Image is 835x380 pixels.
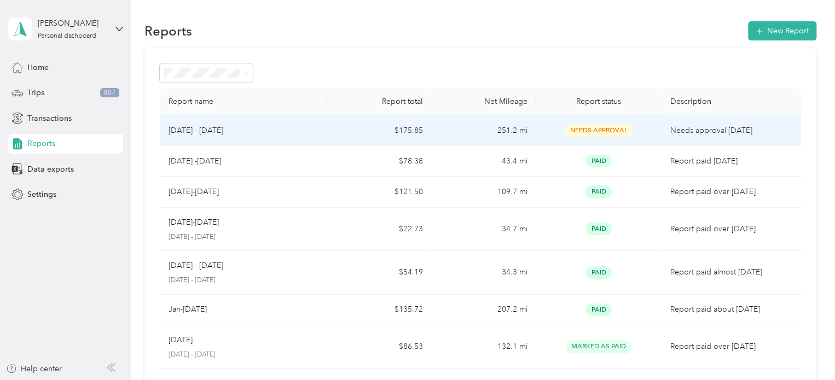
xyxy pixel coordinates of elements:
[670,341,792,353] p: Report paid over [DATE]
[327,177,431,207] td: $121.50
[670,155,792,167] p: Report paid [DATE]
[27,163,74,175] span: Data exports
[670,125,792,137] p: Needs approval [DATE]
[431,295,536,325] td: 207.2 mi
[27,113,72,124] span: Transactions
[774,319,835,380] iframe: Everlance-gr Chat Button Frame
[169,232,318,242] p: [DATE] - [DATE]
[27,138,55,149] span: Reports
[431,146,536,177] td: 43.4 mi
[431,251,536,295] td: 34.3 mi
[169,334,193,346] p: [DATE]
[670,303,792,315] p: Report paid about [DATE]
[169,276,318,285] p: [DATE] - [DATE]
[327,88,431,115] th: Report total
[100,88,119,98] span: 807
[585,155,612,167] span: Paid
[27,189,56,200] span: Settings
[748,21,816,40] button: New Report
[585,185,612,198] span: Paid
[566,340,632,353] span: Marked As Paid
[431,88,536,115] th: Net Mileage
[670,223,792,235] p: Report paid over [DATE]
[327,115,431,146] td: $175.85
[6,363,62,375] button: Help center
[27,87,44,98] span: Trips
[662,88,801,115] th: Description
[27,62,49,73] span: Home
[38,33,96,39] div: Personal dashboard
[169,155,221,167] p: [DATE] -[DATE]
[585,303,612,316] span: Paid
[160,88,327,115] th: Report name
[169,217,219,229] p: [DATE]-[DATE]
[564,124,633,137] span: Needs Approval
[544,97,652,106] div: Report status
[585,266,612,279] span: Paid
[327,251,431,295] td: $54.19
[38,17,106,29] div: [PERSON_NAME]
[327,208,431,252] td: $22.73
[431,177,536,207] td: 109.7 mi
[327,146,431,177] td: $78.38
[169,303,207,315] p: Jan-[DATE]
[144,25,192,37] h1: Reports
[670,266,792,278] p: Report paid almost [DATE]
[169,125,223,137] p: [DATE] - [DATE]
[670,186,792,198] p: Report paid over [DATE]
[169,186,219,198] p: [DATE]-[DATE]
[327,295,431,325] td: $135.72
[585,223,612,235] span: Paid
[431,325,536,369] td: 132.1 mi
[431,115,536,146] td: 251.2 mi
[327,325,431,369] td: $86.53
[169,260,223,272] p: [DATE] - [DATE]
[169,350,318,360] p: [DATE] - [DATE]
[431,208,536,252] td: 34.7 mi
